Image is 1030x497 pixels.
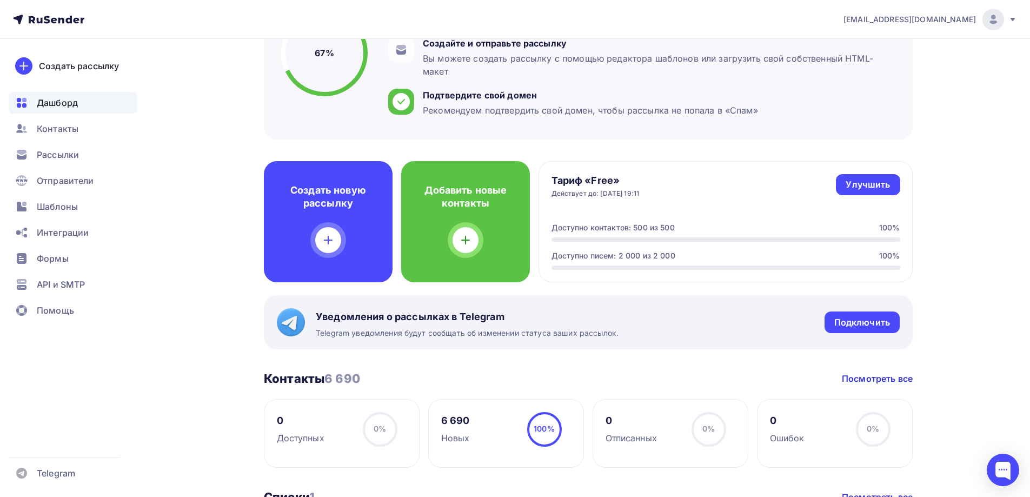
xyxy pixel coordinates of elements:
span: 6 690 [324,372,360,386]
div: Рекомендуем подтвердить свой домен, чтобы рассылка не попала в «Спам» [423,104,758,117]
div: 0 [606,414,657,427]
span: 0% [374,424,386,433]
div: Доступно контактов: 500 из 500 [551,222,675,233]
a: Рассылки [9,144,137,165]
a: Контакты [9,118,137,140]
a: Посмотреть все [842,372,913,385]
h4: Создать новую рассылку [281,184,375,210]
span: Помощь [37,304,74,317]
span: Уведомления о рассылках в Telegram [316,310,619,323]
div: Создайте и отправьте рассылку [423,37,890,50]
span: Отправители [37,174,94,187]
div: Подключить [834,316,890,329]
h3: Контакты [264,371,360,386]
div: Ошибок [770,432,805,445]
span: 100% [534,424,555,433]
span: Шаблоны [37,200,78,213]
div: 6 690 [441,414,470,427]
div: Вы можете создать рассылку с помощью редактора шаблонов или загрузить свой собственный HTML-макет [423,52,890,78]
h4: Тариф «Free» [551,174,640,187]
h5: 67% [315,47,334,59]
span: Дашборд [37,96,78,109]
div: Отписанных [606,432,657,445]
div: Подтвердите свой домен [423,89,758,102]
div: 100% [879,222,900,233]
span: Рассылки [37,148,79,161]
a: Дашборд [9,92,137,114]
span: Формы [37,252,69,265]
div: 0 [277,414,324,427]
a: Отправители [9,170,137,191]
div: Доступных [277,432,324,445]
div: Улучшить [846,178,890,191]
span: 0% [702,424,715,433]
span: 0% [867,424,879,433]
div: Доступно писем: 2 000 из 2 000 [551,250,675,261]
span: Интеграции [37,226,89,239]
span: [EMAIL_ADDRESS][DOMAIN_NAME] [843,14,976,25]
a: [EMAIL_ADDRESS][DOMAIN_NAME] [843,9,1017,30]
div: Создать рассылку [39,59,119,72]
div: Действует до: [DATE] 19:11 [551,189,640,198]
div: 0 [770,414,805,427]
div: 100% [879,250,900,261]
span: Telegram уведомления будут сообщать об изменении статуса ваших рассылок. [316,328,619,339]
span: Контакты [37,122,78,135]
h4: Добавить новые контакты [418,184,513,210]
span: Telegram [37,467,75,480]
a: Шаблоны [9,196,137,217]
a: Формы [9,248,137,269]
div: Новых [441,432,470,445]
span: API и SMTP [37,278,85,291]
